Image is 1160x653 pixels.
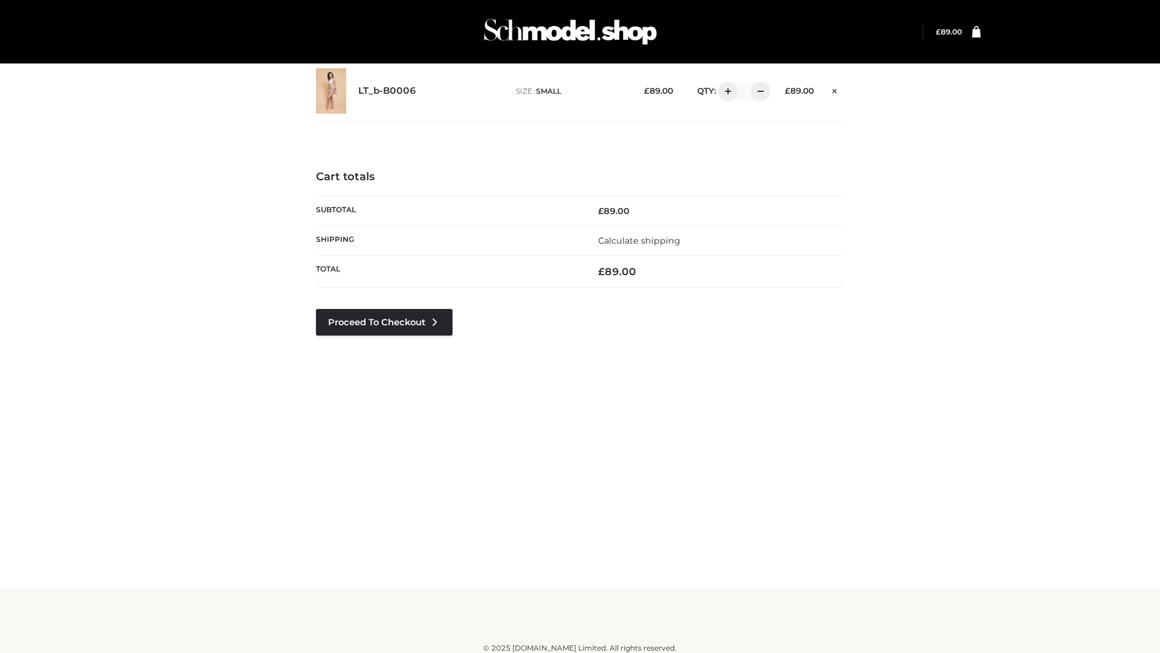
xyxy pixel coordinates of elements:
span: £ [644,86,649,96]
span: £ [936,27,941,36]
a: Calculate shipping [598,235,680,246]
div: QTY: [685,82,766,101]
bdi: 89.00 [936,27,962,36]
img: LT_b-B0006 - SMALL [316,68,346,114]
th: Subtotal [316,196,580,226]
a: Proceed to Checkout [316,309,453,336]
span: £ [598,265,605,278]
span: £ [598,206,604,216]
th: Total [316,256,580,288]
a: LT_b-B0006 [358,85,416,97]
p: size : [516,86,625,97]
bdi: 89.00 [644,86,673,96]
span: SMALL [536,86,561,96]
a: £89.00 [936,27,962,36]
bdi: 89.00 [598,206,630,216]
bdi: 89.00 [598,265,636,278]
h4: Cart totals [316,171,844,184]
a: Remove this item [826,82,844,97]
span: £ [785,86,790,96]
th: Shipping [316,226,580,255]
bdi: 89.00 [785,86,814,96]
img: Schmodel Admin 964 [480,8,661,56]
